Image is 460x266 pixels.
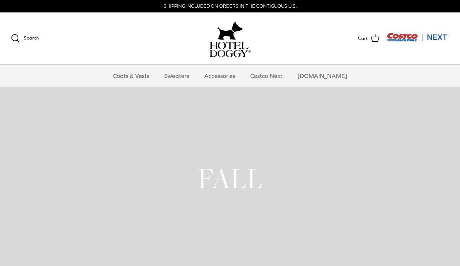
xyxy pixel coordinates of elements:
a: Accessories [198,65,242,87]
img: Costco Next [387,33,449,42]
span: Cart [358,35,368,42]
a: Visit Costco Next [387,37,449,43]
span: Search [24,35,39,41]
a: Sweaters [158,65,196,87]
h1: FALL [11,160,449,196]
a: [DOMAIN_NAME] [291,65,354,87]
a: hoteldoggy.com hoteldoggycom [210,20,251,57]
a: Costco Next [244,65,289,87]
img: hoteldoggy.com [217,20,243,42]
a: Cart [358,34,379,43]
img: hoteldoggycom [210,42,251,57]
a: Search [11,34,39,43]
a: Coats & Vests [106,65,156,87]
